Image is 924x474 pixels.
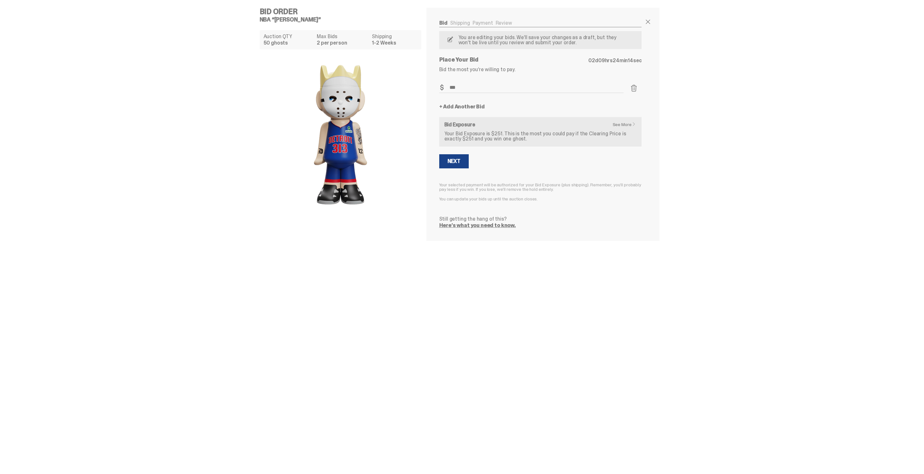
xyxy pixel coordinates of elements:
[264,34,313,39] dt: Auction QTY
[439,216,642,222] p: Still getting the hang of this?
[613,57,619,64] span: 24
[276,55,405,215] img: product image
[439,57,589,63] p: Place Your Bid
[372,40,417,46] dd: 1-2 Weeks
[444,122,637,127] h6: Bid Exposure
[440,84,444,91] span: $
[628,57,633,64] span: 14
[444,131,637,141] p: Your Bid Exposure is $251. This is the most you could pay if the Clearing Price is exactly $251 a...
[317,34,368,39] dt: Max Bids
[372,34,417,39] dt: Shipping
[260,17,426,22] h5: NBA “[PERSON_NAME]”
[439,104,485,109] a: + Add Another Bid
[439,222,516,229] a: Here’s what you need to know.
[439,67,642,72] p: Bid the most you’re willing to pay.
[317,40,368,46] dd: 2 per person
[439,154,469,168] button: Next
[456,35,622,45] p: You are editing your bids. We’ll save your changes as a draft, but they won’t be live until you r...
[588,57,595,64] span: 02
[598,57,605,64] span: 09
[439,182,642,191] p: Your selected payment will be authorized for your Bid Exposure (plus shipping). Remember, you’ll ...
[448,159,460,164] div: Next
[439,20,448,26] a: Bid
[264,40,313,46] dd: 50 ghosts
[439,197,642,201] p: You can update your bids up until the auction closes.
[588,58,642,63] p: d hrs min sec
[613,122,639,127] a: See More
[260,8,426,15] h4: Bid Order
